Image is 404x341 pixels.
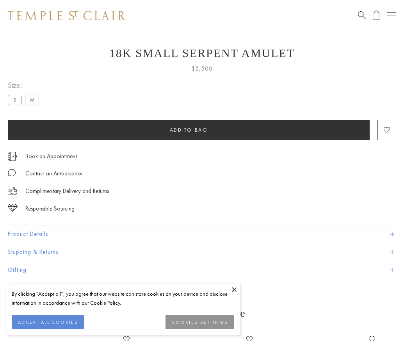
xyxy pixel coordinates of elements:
[25,95,39,105] label: M
[8,169,16,177] img: MessageIcon-01_2.svg
[8,11,126,20] img: Temple St. Clair
[373,11,380,20] a: Open Shopping Bag
[8,243,396,261] button: Shipping & Returns
[8,261,396,279] button: Gifting
[8,152,17,161] img: icon_appointment.svg
[387,11,396,20] button: Open navigation
[8,204,18,212] img: icon_sourcing.svg
[12,289,234,307] div: By clicking “Accept all”, you agree that our website can store cookies on your device and disclos...
[8,225,396,243] button: Product Details
[8,120,370,140] button: Add to bag
[25,204,75,214] div: Responsible Sourcing
[170,127,208,133] span: Add to bag
[8,46,396,60] h1: 18K Small Serpent Amulet
[166,315,234,329] button: COOKIES SETTINGS
[25,186,109,196] p: Complimentary Delivery and Returns
[8,95,22,105] label: S
[25,152,77,161] a: Book an Appointment
[12,315,84,329] button: ACCEPT ALL COOKIES
[8,186,18,196] img: icon_delivery.svg
[25,169,83,179] div: Contact an Ambassador
[192,64,213,74] span: $5,500
[358,11,366,20] a: Search
[8,79,42,92] span: Size:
